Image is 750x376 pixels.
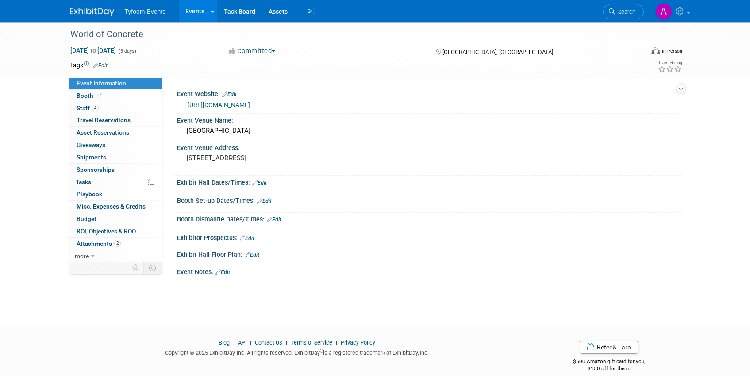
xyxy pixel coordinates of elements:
[240,235,254,241] a: Edit
[245,252,259,258] a: Edit
[77,215,96,222] span: Budget
[252,180,267,186] a: Edit
[341,339,375,346] a: Privacy Policy
[76,178,91,186] span: Tasks
[248,339,254,346] span: |
[69,250,162,262] a: more
[69,90,162,102] a: Booth
[255,339,282,346] a: Contact Us
[92,105,99,111] span: 4
[69,127,162,139] a: Asset Reservations
[651,47,660,54] img: Format-Inperson.png
[615,8,635,15] span: Search
[70,61,108,70] td: Tags
[177,248,681,260] div: Exhibit Hall Floor Plan:
[125,8,166,15] span: Tyfoom Events
[77,92,104,99] span: Booth
[77,240,121,247] span: Attachments
[77,129,129,136] span: Asset Reservations
[320,349,323,353] sup: ®
[538,365,681,372] div: $150 off for them.
[442,49,553,55] span: [GEOGRAPHIC_DATA], [GEOGRAPHIC_DATA]
[77,116,131,124] span: Travel Reservations
[69,213,162,225] a: Budget
[284,339,289,346] span: |
[89,47,97,54] span: to
[77,154,106,161] span: Shipments
[70,347,525,357] div: Copyright © 2025 ExhibitDay, Inc. All rights reserved. ExhibitDay is a registered trademark of Ex...
[69,151,162,163] a: Shipments
[291,339,332,346] a: Terms of Service
[69,238,162,250] a: Attachments2
[231,339,237,346] span: |
[658,61,682,65] div: Event Rating
[69,139,162,151] a: Giveaways
[177,114,681,125] div: Event Venue Name:
[93,62,108,69] a: Edit
[219,339,230,346] a: Blog
[128,262,144,274] td: Personalize Event Tab Strip
[257,198,272,204] a: Edit
[143,262,162,274] td: Toggle Event Tabs
[114,240,121,247] span: 2
[177,194,681,205] div: Booth Set-up Dates/Times:
[69,102,162,114] a: Staff4
[215,269,230,275] a: Edit
[177,213,681,224] div: Booth Dismantle Dates/Times:
[69,201,162,213] a: Misc. Expenses & Credits
[97,93,102,98] i: Booth reservation complete
[592,46,683,59] div: Event Format
[77,105,99,112] span: Staff
[69,225,162,237] a: ROI, Objectives & ROO
[177,265,681,277] div: Event Notes:
[69,78,162,89] a: Event Information
[69,188,162,200] a: Playbook
[184,124,674,138] div: [GEOGRAPHIC_DATA]
[77,228,136,235] span: ROI, Objectives & ROO
[77,166,115,173] span: Sponsorships
[334,339,339,346] span: |
[655,3,672,20] img: Angie Nichols
[77,203,146,210] span: Misc. Expenses & Credits
[222,91,237,97] a: Edit
[69,164,162,176] a: Sponsorships
[75,252,89,260] span: more
[603,4,644,19] a: Search
[177,176,681,187] div: Exhibit Hall Dates/Times:
[177,141,681,152] div: Event Venue Address:
[70,47,116,54] span: [DATE] [DATE]
[77,190,102,198] span: Playbook
[177,231,681,243] div: Exhibitor Prospectus:
[118,48,136,54] span: (3 days)
[77,80,126,87] span: Event Information
[187,154,377,162] pre: [STREET_ADDRESS]
[177,87,681,99] div: Event Website:
[69,114,162,126] a: Travel Reservations
[69,176,162,188] a: Tasks
[238,339,246,346] a: API
[580,341,638,354] a: Refer & Earn
[267,217,281,223] a: Edit
[226,47,279,56] button: Committed
[77,141,105,148] span: Giveaways
[538,352,681,372] div: $500 Amazon gift card for you,
[662,48,682,54] div: In-Person
[70,8,114,16] img: ExhibitDay
[67,27,631,43] div: World of Concrete
[188,101,250,109] a: [URL][DOMAIN_NAME]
